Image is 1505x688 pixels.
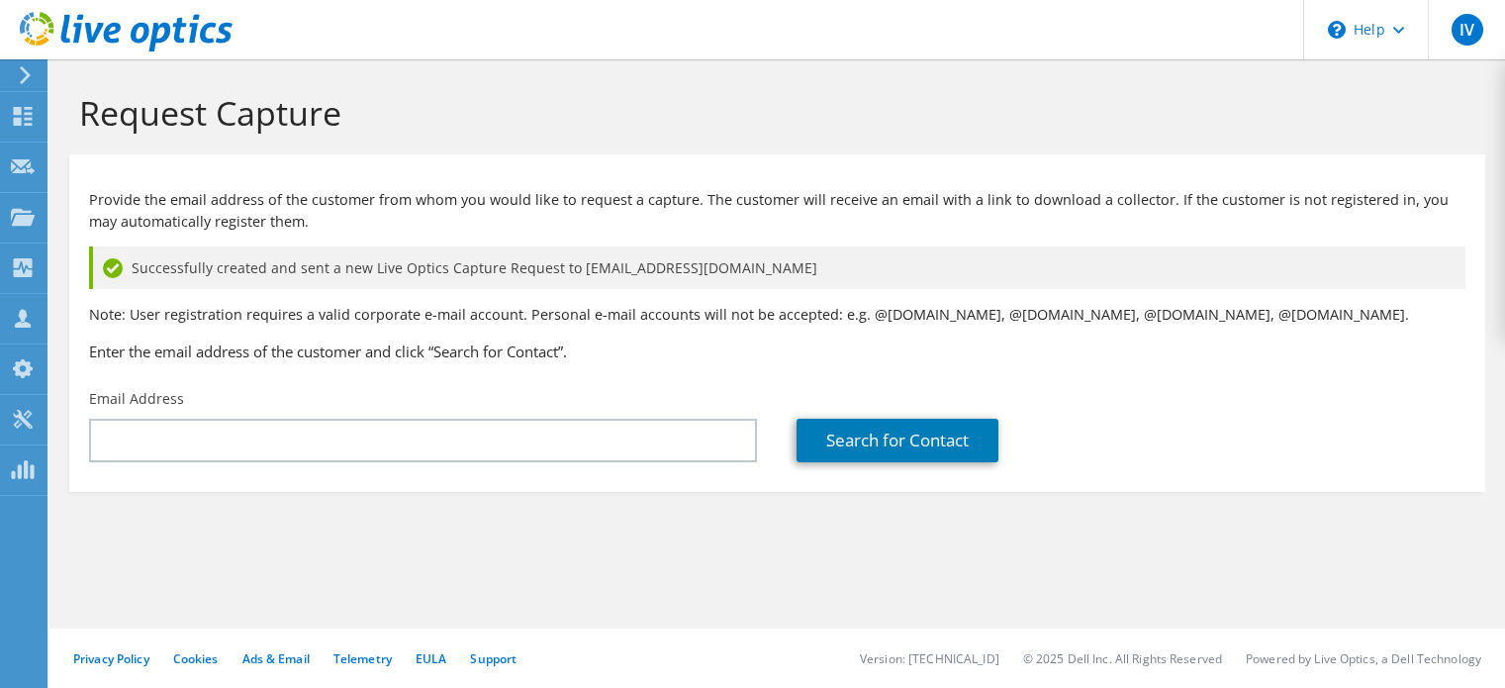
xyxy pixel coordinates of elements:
li: Powered by Live Optics, a Dell Technology [1246,650,1481,667]
li: Version: [TECHNICAL_ID] [860,650,999,667]
span: IV [1452,14,1483,46]
h3: Enter the email address of the customer and click “Search for Contact”. [89,341,1465,362]
a: Support [470,650,517,667]
a: Ads & Email [242,650,310,667]
h1: Request Capture [79,92,1465,134]
svg: \n [1328,21,1346,39]
label: Email Address [89,389,184,409]
a: Cookies [173,650,219,667]
a: EULA [416,650,446,667]
li: © 2025 Dell Inc. All Rights Reserved [1023,650,1222,667]
p: Provide the email address of the customer from whom you would like to request a capture. The cust... [89,189,1465,233]
p: Note: User registration requires a valid corporate e-mail account. Personal e-mail accounts will ... [89,304,1465,326]
a: Telemetry [333,650,392,667]
span: Successfully created and sent a new Live Optics Capture Request to [EMAIL_ADDRESS][DOMAIN_NAME] [132,257,817,279]
a: Privacy Policy [73,650,149,667]
a: Search for Contact [797,419,998,462]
